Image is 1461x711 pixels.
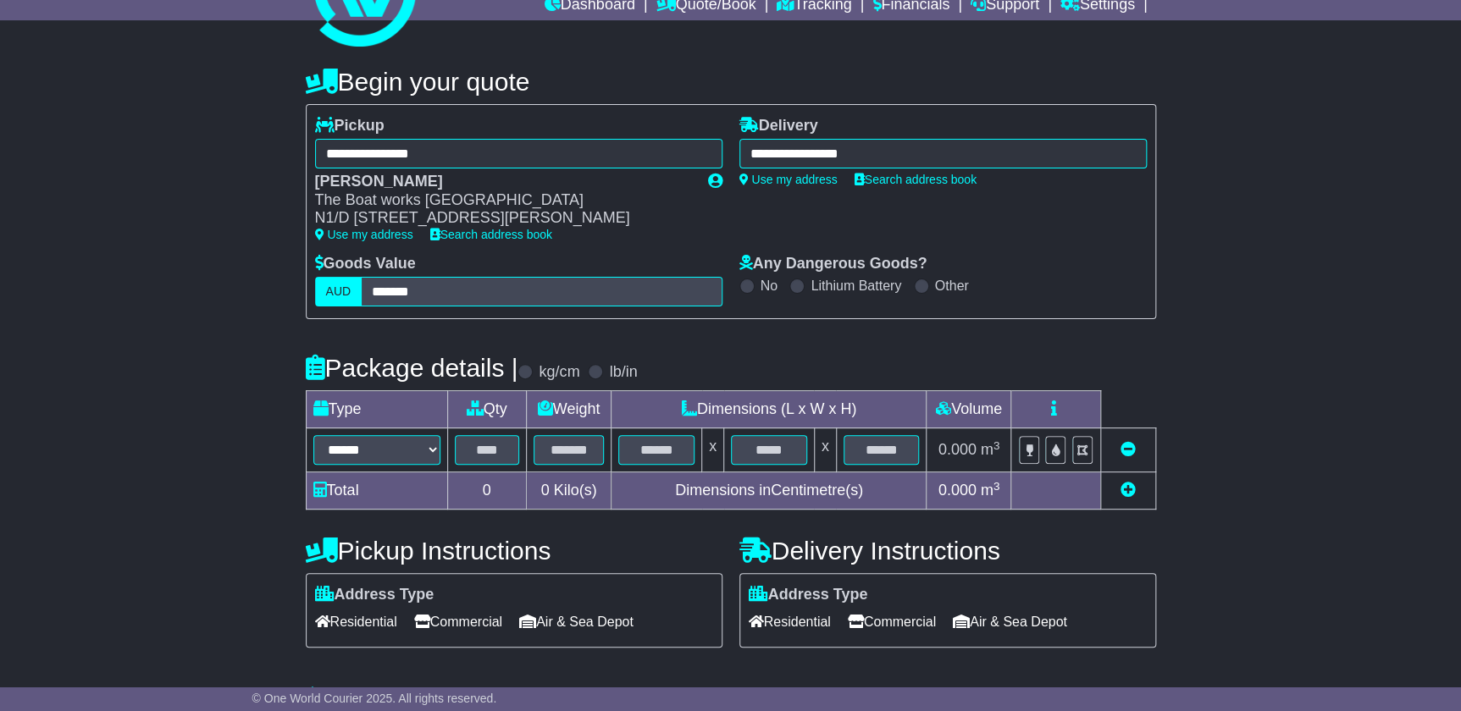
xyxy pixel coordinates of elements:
[739,173,838,186] a: Use my address
[447,472,526,510] td: 0
[749,586,868,604] label: Address Type
[1121,482,1136,499] a: Add new item
[315,117,385,135] label: Pickup
[315,586,434,604] label: Address Type
[993,480,1000,493] sup: 3
[761,278,778,294] label: No
[315,173,691,191] div: [PERSON_NAME]
[306,354,518,382] h4: Package details |
[315,209,691,228] div: N1/D [STREET_ADDRESS][PERSON_NAME]
[252,692,497,705] span: © One World Courier 2025. All rights reserved.
[526,391,612,428] td: Weight
[519,609,634,635] span: Air & Sea Depot
[430,228,552,241] a: Search address book
[612,391,927,428] td: Dimensions (L x W x H)
[749,609,831,635] span: Residential
[927,391,1011,428] td: Volume
[526,472,612,510] td: Kilo(s)
[315,609,397,635] span: Residential
[612,472,927,510] td: Dimensions in Centimetre(s)
[981,441,1000,458] span: m
[306,472,447,510] td: Total
[935,278,969,294] label: Other
[739,117,818,135] label: Delivery
[739,537,1156,565] h4: Delivery Instructions
[414,609,502,635] span: Commercial
[702,428,724,472] td: x
[981,482,1000,499] span: m
[609,363,637,382] label: lb/in
[938,441,977,458] span: 0.000
[306,391,447,428] td: Type
[447,391,526,428] td: Qty
[539,363,579,382] label: kg/cm
[315,277,362,306] label: AUD
[814,428,836,472] td: x
[315,255,416,273] label: Goods Value
[306,68,1156,96] h4: Begin your quote
[855,173,977,186] a: Search address book
[938,482,977,499] span: 0.000
[848,609,936,635] span: Commercial
[306,537,722,565] h4: Pickup Instructions
[739,255,927,273] label: Any Dangerous Goods?
[315,191,691,210] div: The Boat works [GEOGRAPHIC_DATA]
[953,609,1067,635] span: Air & Sea Depot
[993,439,1000,452] sup: 3
[540,482,549,499] span: 0
[811,278,901,294] label: Lithium Battery
[1121,441,1136,458] a: Remove this item
[315,228,413,241] a: Use my address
